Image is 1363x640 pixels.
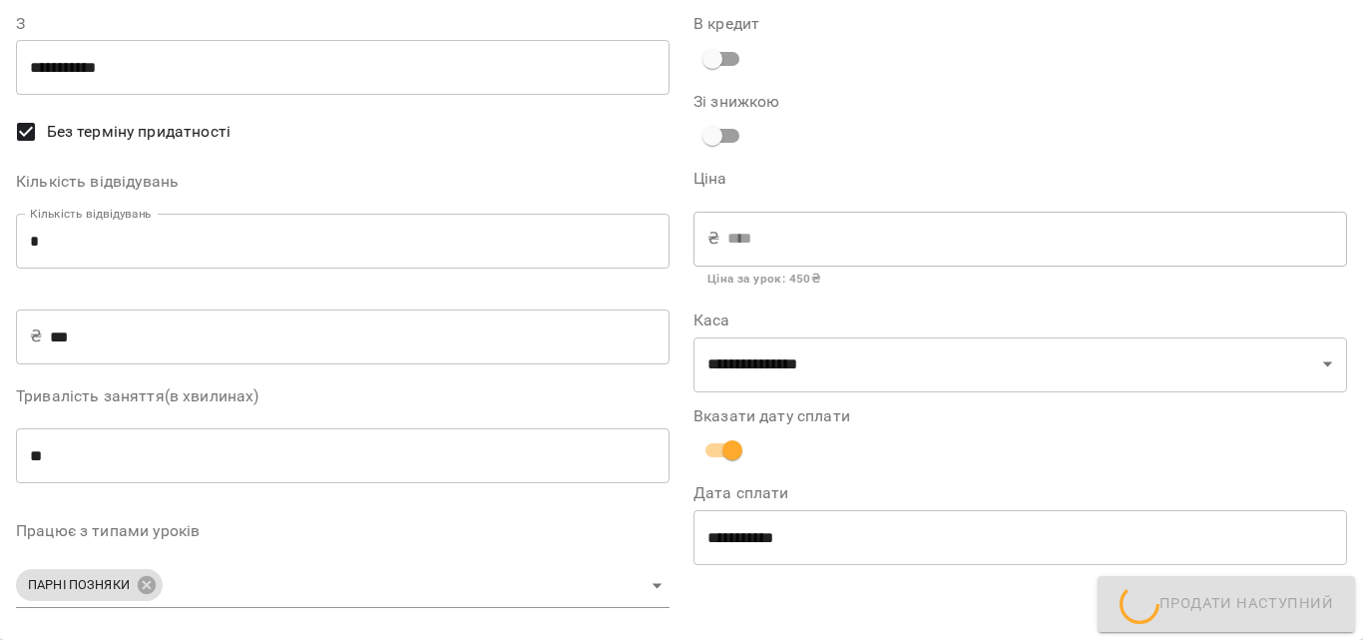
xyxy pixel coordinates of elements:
label: Каса [693,313,1347,328]
div: ПАРНІ ПОЗНЯКИ [16,569,163,601]
label: Вказати дату сплати [693,408,1347,424]
label: Дата сплати [693,485,1347,501]
span: Без терміну придатності [47,120,230,144]
label: Ціна [693,171,1347,187]
label: З [16,16,670,32]
label: Працює з типами уроків [16,523,670,539]
div: ПАРНІ ПОЗНЯКИ [16,563,670,608]
span: ПАРНІ ПОЗНЯКИ [16,576,142,595]
label: Тривалість заняття(в хвилинах) [16,388,670,404]
p: ₴ [707,227,719,251]
label: Зі знижкою [693,94,911,110]
p: ₴ [30,324,42,348]
label: Кількість відвідувань [16,174,670,190]
b: Ціна за урок : 450 ₴ [707,272,820,286]
label: В кредит [693,16,1347,32]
